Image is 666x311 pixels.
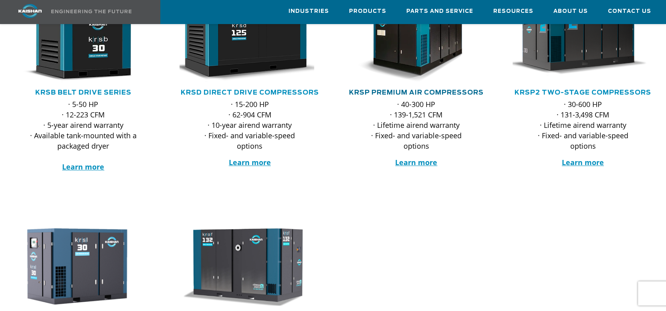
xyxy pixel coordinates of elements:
div: krsl30 [13,226,154,307]
span: Products [349,7,386,16]
span: Parts and Service [406,7,473,16]
img: Engineering the future [51,10,131,13]
img: krsl30 [7,226,148,307]
a: Learn more [395,158,437,167]
a: Learn more [562,158,604,167]
span: Industries [289,7,329,16]
a: Products [349,0,386,22]
p: · 30-600 HP · 131-3,498 CFM · Lifetime airend warranty · Fixed- and variable-speed options [529,99,638,151]
span: Resources [493,7,533,16]
a: Resources [493,0,533,22]
a: KRSB Belt Drive Series [35,89,131,96]
div: krof132 [180,226,321,307]
a: Parts and Service [406,0,473,22]
p: · 5-50 HP · 12-223 CFM · 5-year airend warranty · Available tank-mounted with a packaged dryer [29,99,138,172]
p: · 15-200 HP · 62-904 CFM · 10-year airend warranty · Fixed- and variable-speed options [196,99,305,151]
span: About Us [553,7,588,16]
a: Industries [289,0,329,22]
p: · 40-300 HP · 139-1,521 CFM · Lifetime airend warranty · Fixed- and variable-speed options [362,99,471,151]
a: Contact Us [608,0,651,22]
a: KRSP2 Two-Stage Compressors [515,89,651,96]
span: Contact Us [608,7,651,16]
a: About Us [553,0,588,22]
img: krof132 [174,226,315,307]
a: KRSP Premium Air Compressors [349,89,484,96]
a: KRSD Direct Drive Compressors [181,89,319,96]
a: Learn more [229,158,271,167]
a: Learn more [62,162,104,172]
